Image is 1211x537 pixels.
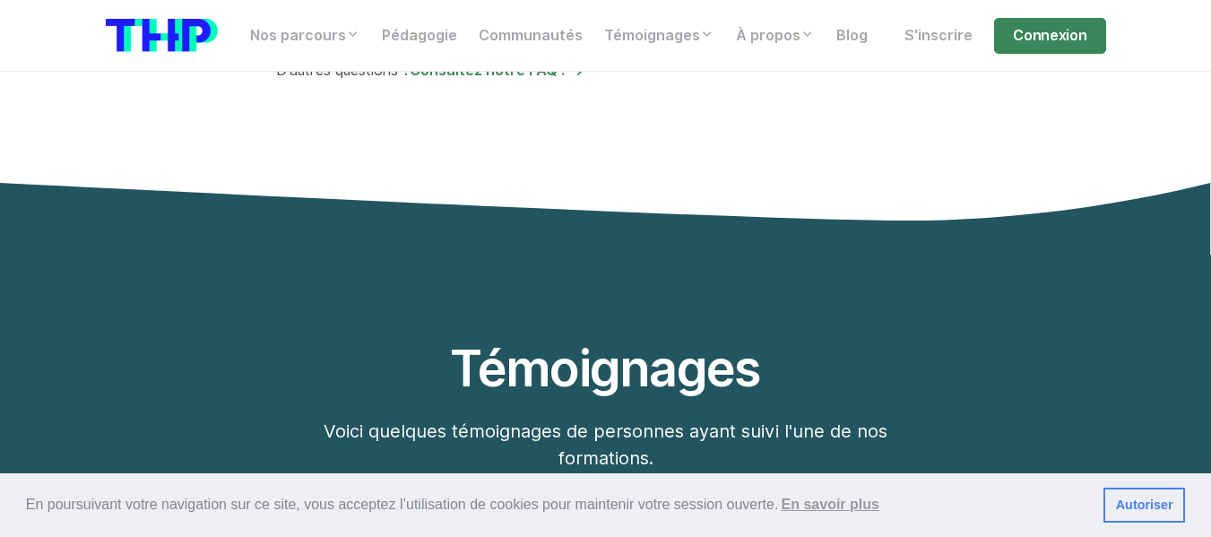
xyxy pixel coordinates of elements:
[725,18,826,54] a: À propos
[593,18,725,54] a: Témoignages
[1103,488,1185,524] a: dismiss cookie message
[276,418,936,472] p: Voici quelques témoignages de personnes ayant suivi l'une de nos formations.
[26,491,1089,518] span: En poursuivant votre navigation sur ce site, vous acceptez l’utilisation de cookies pour mainteni...
[468,18,593,54] a: Communautés
[826,18,878,54] a: Blog
[894,18,983,54] a: S'inscrire
[371,18,468,54] a: Pédagogie
[778,491,882,518] a: learn more about cookies
[341,341,871,396] h2: Témoignages
[106,19,218,52] img: logo
[994,18,1105,54] a: Connexion
[239,18,371,54] a: Nos parcours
